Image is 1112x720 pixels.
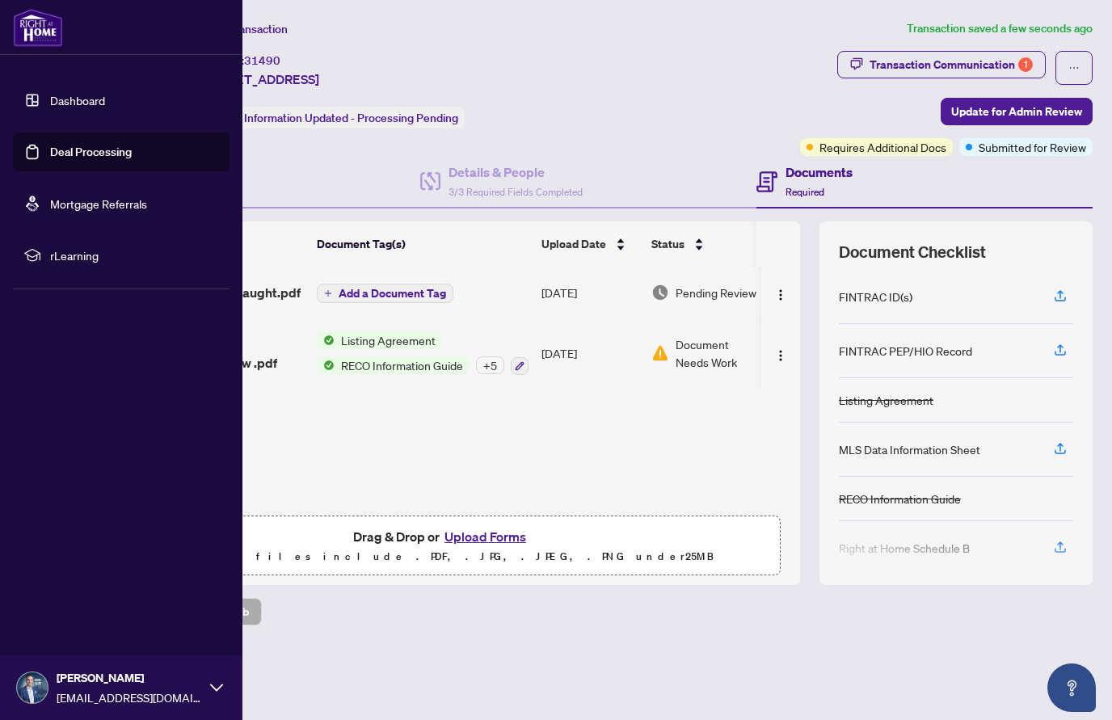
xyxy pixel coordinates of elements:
[57,669,202,687] span: [PERSON_NAME]
[839,342,972,360] div: FINTRAC PEP/HIO Record
[839,241,986,263] span: Document Checklist
[324,289,332,297] span: plus
[951,99,1082,124] span: Update for Admin Review
[979,138,1086,156] span: Submitted for Review
[676,284,756,301] span: Pending Review
[440,526,531,547] button: Upload Forms
[244,111,458,125] span: Information Updated - Processing Pending
[1068,62,1080,74] span: ellipsis
[200,69,319,89] span: [STREET_ADDRESS]
[786,186,824,198] span: Required
[317,331,335,349] img: Status Icon
[870,52,1033,78] div: Transaction Communication
[651,344,669,362] img: Document Status
[114,547,770,566] p: Supported files include .PDF, .JPG, .JPEG, .PNG under 25 MB
[244,53,280,68] span: 31490
[104,516,780,576] span: Drag & Drop orUpload FormsSupported files include .PDF, .JPG, .JPEG, .PNG under25MB
[50,246,218,264] span: rLearning
[353,526,531,547] span: Drag & Drop or
[13,8,63,47] img: logo
[1018,57,1033,72] div: 1
[1047,663,1096,712] button: Open asap
[645,221,782,267] th: Status
[774,288,787,301] img: Logo
[317,356,335,374] img: Status Icon
[941,98,1093,125] button: Update for Admin Review
[17,672,48,703] img: Profile Icon
[651,284,669,301] img: Document Status
[541,235,606,253] span: Upload Date
[676,335,760,371] span: Document Needs Work
[839,490,961,507] div: RECO Information Guide
[839,440,980,458] div: MLS Data Information Sheet
[839,539,970,557] div: Right at Home Schedule B
[839,391,933,409] div: Listing Agreement
[317,284,453,303] button: Add a Document Tag
[335,331,442,349] span: Listing Agreement
[339,288,446,299] span: Add a Document Tag
[819,138,946,156] span: Requires Additional Docs
[535,267,645,318] td: [DATE]
[50,196,147,211] a: Mortgage Referrals
[651,235,684,253] span: Status
[310,221,535,267] th: Document Tag(s)
[837,51,1046,78] button: Transaction Communication1
[535,318,645,388] td: [DATE]
[476,356,504,374] div: + 5
[839,288,912,305] div: FINTRAC ID(s)
[57,688,202,706] span: [EMAIL_ADDRESS][DOMAIN_NAME]
[449,186,583,198] span: 3/3 Required Fields Completed
[449,162,583,182] h4: Details & People
[317,331,529,375] button: Status IconListing AgreementStatus IconRECO Information Guide+5
[201,22,288,36] span: View Transaction
[535,221,645,267] th: Upload Date
[768,340,794,366] button: Logo
[335,356,470,374] span: RECO Information Guide
[50,93,105,107] a: Dashboard
[786,162,853,182] h4: Documents
[774,349,787,362] img: Logo
[768,280,794,305] button: Logo
[907,19,1093,38] article: Transaction saved a few seconds ago
[50,145,132,159] a: Deal Processing
[200,107,465,128] div: Status:
[317,283,453,304] button: Add a Document Tag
